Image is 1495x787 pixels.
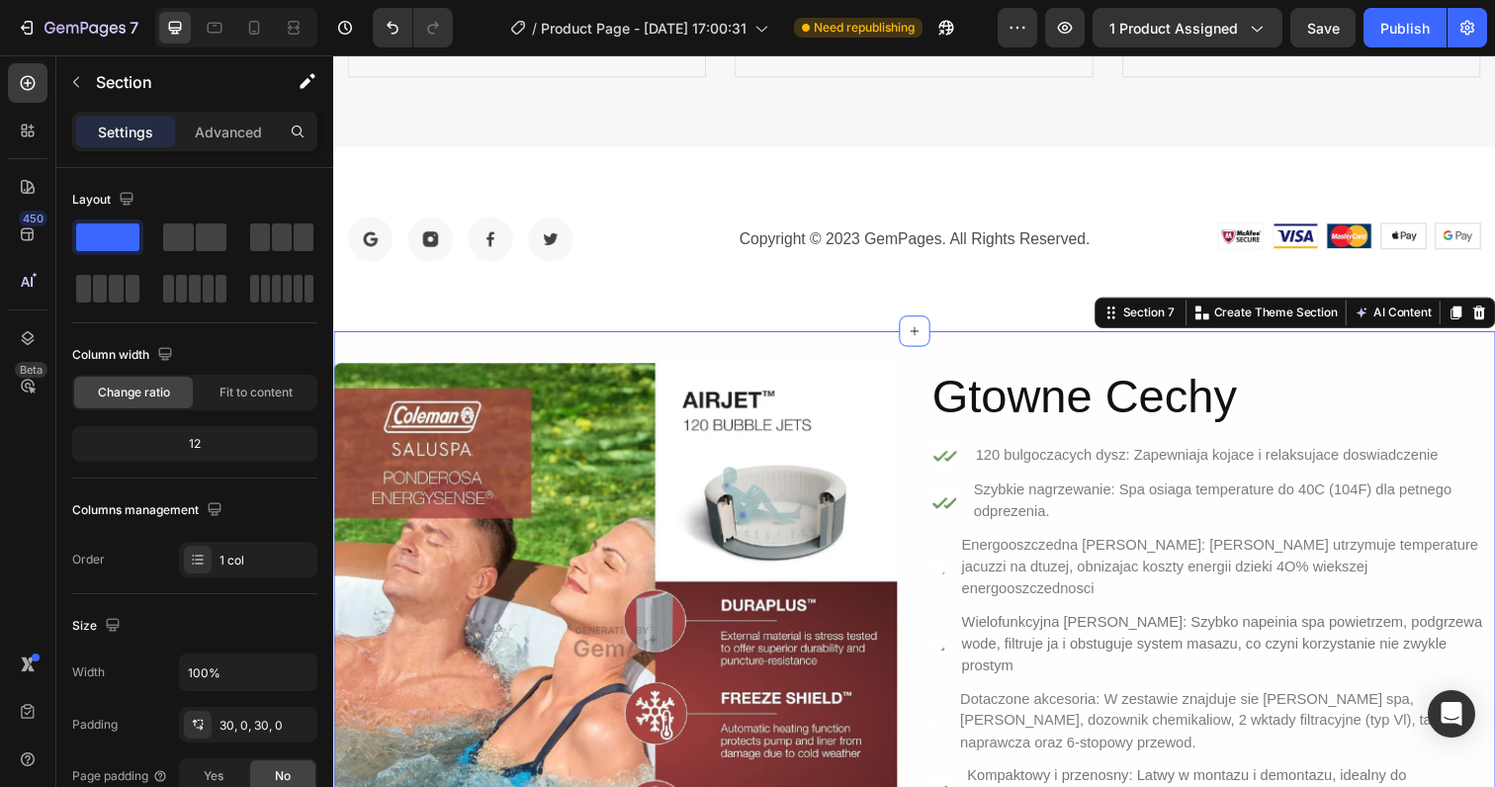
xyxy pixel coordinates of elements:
div: Kompaktowy i przenosny: Latwy w montazu i demontazu, idealny do roznorodnych przestrzeni na swiez... [645,723,1187,771]
div: Size [72,613,125,640]
p: Settings [98,122,153,142]
div: Order [72,551,105,568]
div: Section 7 [802,254,862,272]
input: Auto [180,655,316,690]
p: Copyright © 2023 GemPages. All Rights Reserved. [407,176,778,200]
div: Publish [1380,18,1430,39]
span: Fit to content [220,384,293,401]
span: Change ratio [98,384,170,401]
div: Width [72,663,105,681]
span: 1 product assigned [1109,18,1238,39]
div: 12 [76,430,313,458]
span: Yes [204,767,223,785]
span: / [532,18,537,39]
div: 120 bulgoczacych dysz: Zapewniaja kojace i relaksujace doswiadczenie [654,395,1130,422]
div: Column width [72,342,177,369]
p: Advanced [195,122,262,142]
button: Publish [1363,8,1447,47]
div: Szybkie nagrzewanie: Spa osiaga temperature do 40C (104F) dla petnego odprezenia. [652,431,1187,480]
button: Save [1290,8,1356,47]
div: 450 [19,211,47,226]
div: Energooszczedna [PERSON_NAME]: [PERSON_NAME] utrzymuje temperature jacuzzi na dtuzej, obnizajac k... [640,487,1187,559]
div: Beta [15,362,47,378]
div: Columns management [72,497,226,524]
div: Page padding [72,767,168,785]
button: 1 product assigned [1093,8,1282,47]
span: Save [1307,20,1340,37]
div: 30, 0, 30, 0 [220,717,312,735]
div: Dotaczone akcesoria: W zestawie znajduje sie [PERSON_NAME] spa, [PERSON_NAME], dozownik chemikali... [638,645,1187,716]
button: AI Content [1038,251,1125,275]
span: No [275,767,291,785]
p: 7 [130,16,138,40]
span: Product Page - [DATE] 17:00:31 [541,18,747,39]
div: Layout [72,187,138,214]
div: Undo/Redo [373,8,453,47]
iframe: Design area [333,55,1495,787]
p: Section [96,70,258,94]
span: Need republishing [814,19,915,37]
div: Open Intercom Messenger [1428,690,1475,738]
div: Padding [72,716,118,734]
div: 1 col [220,552,312,569]
button: 7 [8,8,147,47]
div: Wielofunkcyjna [PERSON_NAME]: Szybko napeinia spa powietrzem, podgrzewa wode, filtruje ja i obstu... [640,566,1187,637]
p: Create Theme Section [899,254,1025,272]
h2: Gtowne Cechy [609,311,1187,387]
